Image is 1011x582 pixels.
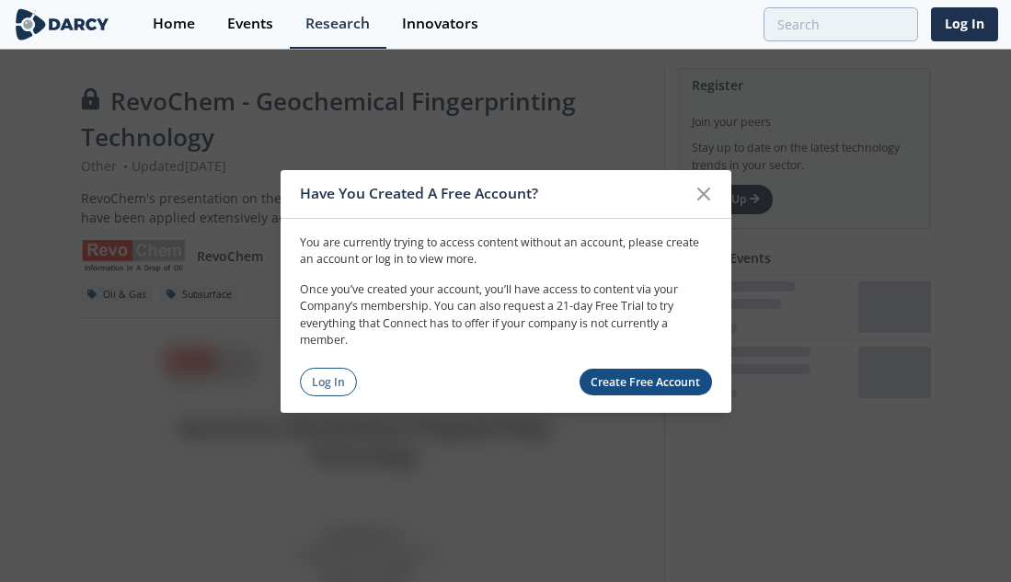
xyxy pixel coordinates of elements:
input: Advanced Search [764,7,918,41]
a: Create Free Account [580,369,712,395]
img: logo-wide.svg [13,8,111,40]
div: Home [153,17,195,31]
div: Innovators [402,17,478,31]
div: Research [305,17,370,31]
div: Events [227,17,273,31]
p: You are currently trying to access content without an account, please create an account or log in... [300,234,712,268]
a: Log In [300,368,358,396]
p: Once you’ve created your account, you’ll have access to content via your Company’s membership. Yo... [300,281,712,349]
div: Have You Created A Free Account? [300,177,687,211]
a: Log In [931,7,998,41]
